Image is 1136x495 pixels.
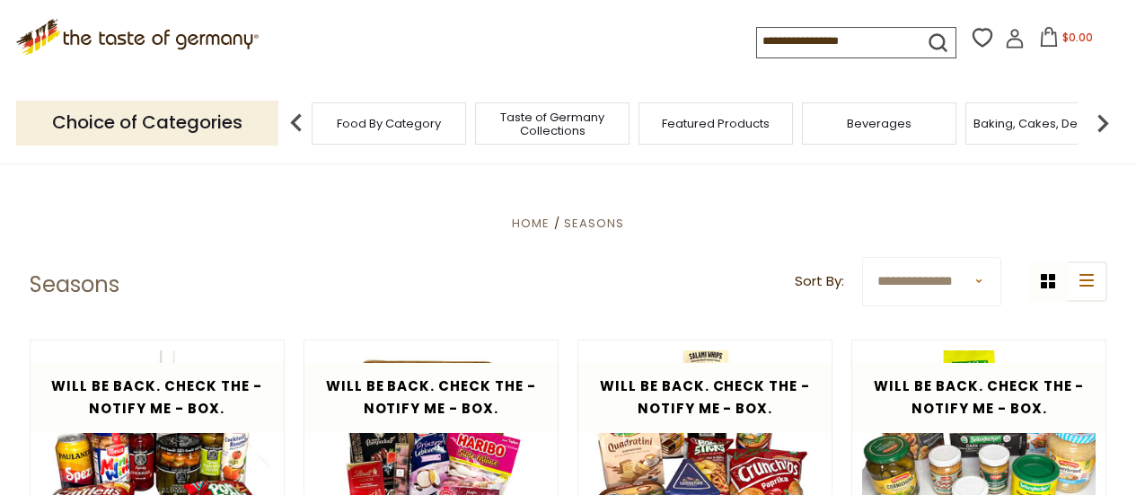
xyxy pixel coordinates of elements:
[480,110,624,137] a: Taste of Germany Collections
[795,270,844,293] label: Sort By:
[847,117,911,130] a: Beverages
[278,105,314,141] img: previous arrow
[564,215,624,232] a: Seasons
[30,271,119,298] h1: Seasons
[1085,105,1121,141] img: next arrow
[16,101,278,145] p: Choice of Categories
[512,215,550,232] a: Home
[1028,27,1105,54] button: $0.00
[1062,30,1093,45] span: $0.00
[337,117,441,130] a: Food By Category
[662,117,770,130] a: Featured Products
[973,117,1113,130] a: Baking, Cakes, Desserts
